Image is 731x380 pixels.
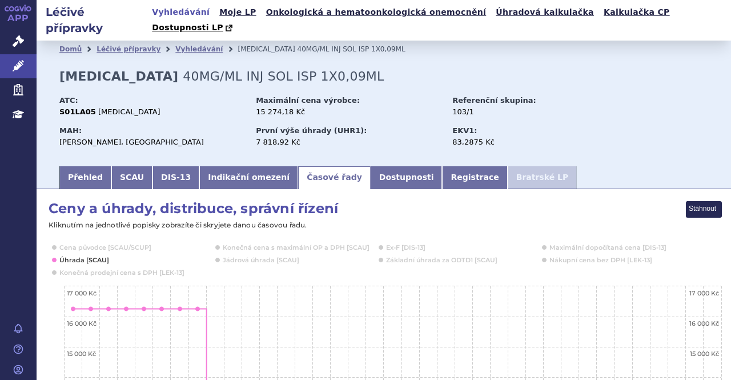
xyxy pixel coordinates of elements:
[59,166,111,189] a: Přehled
[175,45,223,53] a: Vyhledávání
[549,255,651,265] button: Show Nákupní cena bez DPH [LEK-13]
[148,20,238,36] a: Dostupnosti LP
[452,96,536,105] strong: Referenční skupina:
[142,307,146,311] path: prosinec 2022, 16,258.18. Úhrada [SCAU].
[59,126,82,135] strong: MAH:
[371,166,443,189] a: Dostupnosti
[59,45,82,53] a: Domů
[256,107,441,117] div: 15 274,18 Kč
[98,107,160,116] span: [MEDICAL_DATA]
[492,5,597,20] a: Úhradová kalkulačka
[59,137,245,147] div: [PERSON_NAME], [GEOGRAPHIC_DATA]
[97,45,160,53] a: Léčivé přípravky
[549,243,664,252] button: Show Maximální dopočítaná cena [DIS-13]
[59,243,150,252] button: Show Cena původce [SCAU/SCUP]
[49,221,307,229] text: Kliknutím na jednotlivé popisky zobrazíte či skryjete danou časovou řadu.
[298,45,405,53] span: 40MG/ML INJ SOL ISP 1X0,09ML
[67,289,97,297] text: 17 000 Kč
[689,319,719,327] text: 16 000 Kč
[59,255,107,265] button: Show Úhrada [SCAU]
[67,319,97,327] text: 16 000 Kč
[152,23,223,32] span: Dostupnosti LP
[71,307,75,311] path: srpen 2022, 16,258.18. Úhrada [SCAU].
[67,350,96,358] text: 15 000 Kč
[690,350,719,358] text: 15 000 Kč
[59,268,182,277] button: Show Konečná prodejní cena s DPH [LEK-13]
[37,4,148,36] h2: Léčivé přípravky
[195,307,200,311] path: březen 2023, 16,258.18. Úhrada [SCAU].
[298,166,371,189] a: Časové řady
[256,96,360,105] strong: Maximální cena výrobce:
[49,199,338,218] span: Ceny a úhrady, distribuce, správní řízení
[159,307,164,311] path: leden 2023, 16,258.18. Úhrada [SCAU].
[111,166,152,189] a: SCAU
[686,202,722,218] button: View chart menu, Ceny a úhrady, distribuce, správní řízení
[59,96,78,105] strong: ATC:
[238,45,295,53] span: [MEDICAL_DATA]
[386,255,495,265] button: Show Základní úhrada za ODTD1 [SCAU]
[152,166,199,189] a: DIS-13
[263,5,490,20] a: Onkologická a hematoonkologická onemocnění
[223,255,297,265] button: Show Jádrová úhrada [SCAU]
[148,5,213,20] a: Vyhledávání
[199,166,298,189] a: Indikační omezení
[452,126,477,135] strong: EKV1:
[183,69,384,83] span: 40MG/ML INJ SOL ISP 1X0,09ML
[452,107,581,117] div: 103/1
[89,307,93,311] path: září 2022, 16,258.18. Úhrada [SCAU].
[256,137,441,147] div: 7 818,92 Kč
[216,5,259,20] a: Moje LP
[386,243,426,252] button: Show Ex-F [DIS-13]
[223,243,367,252] button: Show Konečná cena s maximální OP a DPH [SCAU]
[442,166,507,189] a: Registrace
[600,5,673,20] a: Kalkulačka CP
[106,307,111,311] path: říjen 2022, 16,258.18. Úhrada [SCAU].
[452,137,581,147] div: 83,2875 Kč
[59,107,96,116] strong: S01LA05
[124,307,128,311] path: listopad 2022, 16,258.18. Úhrada [SCAU].
[59,69,178,83] strong: [MEDICAL_DATA]
[256,126,367,135] strong: První výše úhrady (UHR1):
[689,289,719,297] text: 17 000 Kč
[178,307,182,311] path: únor 2023, 16,258.18. Úhrada [SCAU].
